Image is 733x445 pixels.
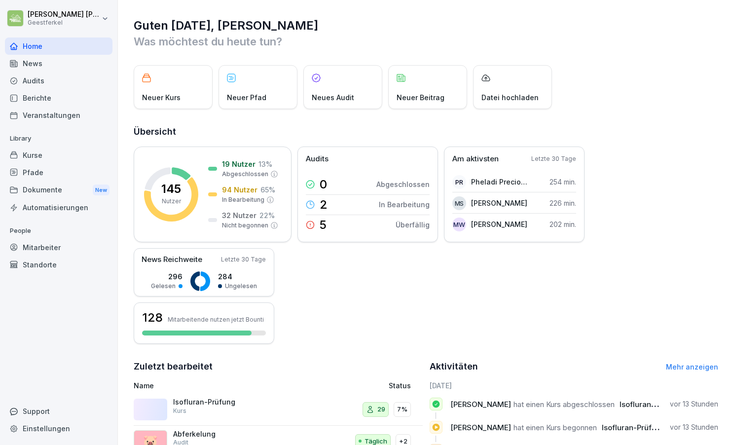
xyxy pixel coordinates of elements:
[258,159,272,169] p: 13 %
[471,198,527,208] p: [PERSON_NAME]
[670,399,718,409] p: vor 13 Stunden
[173,407,186,415] p: Kurs
[134,125,718,139] h2: Übersicht
[134,18,718,34] h1: Guten [DATE], [PERSON_NAME]
[5,37,112,55] a: Home
[5,239,112,256] a: Mitarbeiter
[5,164,112,181] a: Pfade
[28,10,100,19] p: [PERSON_NAME] [PERSON_NAME]
[5,199,112,216] a: Automatisierungen
[134,360,423,373] h2: Zuletzt bearbeitet
[430,380,719,391] h6: [DATE]
[5,181,112,199] div: Dokumente
[312,92,354,103] p: Neues Audit
[259,210,275,221] p: 22 %
[379,199,430,210] p: In Bearbeitung
[306,153,329,165] p: Audits
[222,210,257,221] p: 32 Nutzer
[376,179,430,189] p: Abgeschlossen
[28,19,100,26] p: Geestferkel
[5,181,112,199] a: DokumenteNew
[620,400,683,409] span: Isofluran-Prüfung
[320,199,328,211] p: 2
[471,219,527,229] p: [PERSON_NAME]
[142,254,202,265] p: News Reichweite
[173,398,272,407] p: Isofluran-Prüfung
[397,92,444,103] p: Neuer Beitrag
[222,170,268,179] p: Abgeschlossen
[173,430,272,439] p: Abferkelung
[5,420,112,437] a: Einstellungen
[377,405,385,414] p: 29
[134,34,718,49] p: Was möchtest du heute tun?
[134,380,310,391] p: Name
[452,153,499,165] p: Am aktivsten
[5,131,112,147] p: Library
[5,89,112,107] a: Berichte
[397,405,407,414] p: 7%
[550,219,576,229] p: 202 min.
[471,177,528,187] p: Pheladi Precious Rampheri
[550,198,576,208] p: 226 min.
[260,185,275,195] p: 65 %
[162,197,181,206] p: Nutzer
[430,360,478,373] h2: Aktivitäten
[389,380,411,391] p: Status
[450,400,511,409] span: [PERSON_NAME]
[452,218,466,231] div: MW
[161,183,181,195] p: 145
[670,422,718,432] p: vor 13 Stunden
[93,185,110,196] div: New
[481,92,539,103] p: Datei hochladen
[531,154,576,163] p: Letzte 30 Tage
[221,255,266,264] p: Letzte 30 Tage
[151,271,183,282] p: 296
[142,92,181,103] p: Neuer Kurs
[222,159,256,169] p: 19 Nutzer
[550,177,576,187] p: 254 min.
[513,400,615,409] span: hat einen Kurs abgeschlossen
[320,219,327,231] p: 5
[320,179,327,190] p: 0
[142,309,163,326] h3: 128
[666,363,718,371] a: Mehr anzeigen
[5,147,112,164] a: Kurse
[5,403,112,420] div: Support
[168,316,264,323] p: Mitarbeitende nutzen jetzt Bounti
[218,271,257,282] p: 284
[222,221,268,230] p: Nicht begonnen
[5,223,112,239] p: People
[5,55,112,72] a: News
[450,423,511,432] span: [PERSON_NAME]
[5,72,112,89] a: Audits
[225,282,257,291] p: Ungelesen
[227,92,266,103] p: Neuer Pfad
[134,394,423,426] a: Isofluran-PrüfungKurs297%
[222,195,264,204] p: In Bearbeitung
[452,196,466,210] div: MS
[5,256,112,273] a: Standorte
[602,423,665,432] span: Isofluran-Prüfung
[452,175,466,189] div: PR
[5,107,112,124] a: Veranstaltungen
[151,282,176,291] p: Gelesen
[222,185,257,195] p: 94 Nutzer
[396,220,430,230] p: Überfällig
[513,423,597,432] span: hat einen Kurs begonnen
